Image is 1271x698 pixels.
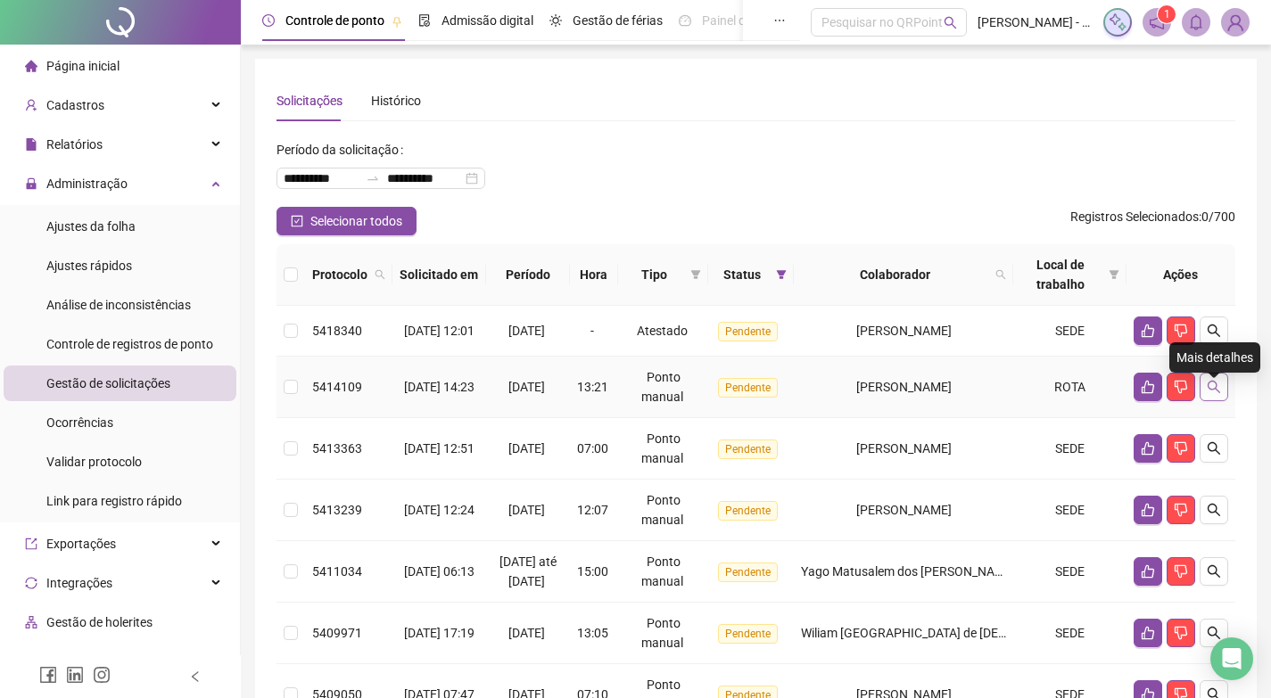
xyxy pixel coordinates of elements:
span: notification [1149,14,1165,30]
span: Cadastros [46,98,104,112]
span: to [366,171,380,185]
span: 12:07 [577,503,608,517]
span: sync [25,577,37,589]
span: like [1141,324,1155,338]
span: dislike [1174,380,1188,394]
span: Ocorrências [46,415,113,430]
span: search [1207,324,1221,338]
span: search [992,261,1010,288]
span: dislike [1174,324,1188,338]
span: Integrações [46,576,112,590]
td: ROTA [1013,357,1127,418]
span: [PERSON_NAME] - Ergos Distribuidora [978,12,1093,32]
span: Agente de IA [46,654,116,669]
th: Período [486,244,570,306]
span: Local de trabalho [1020,255,1102,294]
span: file-done [418,14,431,27]
td: SEDE [1013,480,1127,541]
sup: 1 [1158,5,1176,23]
span: Pendente [718,378,778,398]
span: [DATE] 12:51 [404,441,475,456]
span: file [25,138,37,151]
span: 15:00 [577,564,608,579]
span: like [1141,441,1155,456]
span: Administração [46,177,128,191]
span: [DATE] 12:01 [404,324,475,338]
span: pushpin [392,16,402,27]
div: Histórico [371,91,421,111]
span: 5413363 [312,441,362,456]
span: Link para registro rápido [46,494,182,508]
label: Período da solicitação [276,135,410,164]
span: [DATE] 12:24 [404,503,475,517]
span: filter [776,269,787,280]
span: [PERSON_NAME] [856,441,952,456]
span: Status [715,265,769,284]
div: Solicitações [276,91,343,111]
span: [DATE] [508,380,545,394]
span: Atestado [637,324,688,338]
span: Ponto manual [641,554,683,588]
span: Admissão digital [442,13,533,28]
span: Registros Selecionados [1070,209,1199,224]
span: instagram [93,666,111,684]
span: Ajustes da folha [46,219,136,234]
span: search [1207,503,1221,517]
span: bell [1188,14,1204,30]
img: sparkle-icon.fc2bf0ac1784a2077858766a79e2daf3.svg [1108,12,1127,32]
span: search [944,16,957,29]
span: dislike [1174,626,1188,640]
span: 5413239 [312,503,362,517]
span: Gestão de holerites [46,615,153,629]
span: Painel do DP [702,13,772,28]
span: dislike [1174,441,1188,456]
span: [PERSON_NAME] [856,324,952,338]
span: 07:00 [577,441,608,456]
td: SEDE [1013,541,1127,603]
span: 5409971 [312,626,362,640]
th: Hora [570,244,618,306]
td: SEDE [1013,603,1127,664]
span: filter [772,261,790,288]
span: - [590,324,594,338]
span: Colaborador [801,265,988,284]
span: Controle de registros de ponto [46,337,213,351]
span: Pendente [718,501,778,521]
span: 5411034 [312,564,362,579]
span: Ajustes rápidos [46,259,132,273]
span: home [25,60,37,72]
img: 93446 [1222,9,1249,36]
span: search [371,261,389,288]
span: [PERSON_NAME] [856,380,952,394]
td: SEDE [1013,418,1127,480]
span: Página inicial [46,59,120,73]
span: Validar protocolo [46,455,142,469]
span: like [1141,380,1155,394]
span: like [1141,503,1155,517]
span: Ponto manual [641,616,683,650]
span: Controle de ponto [285,13,384,28]
span: [DATE] [508,626,545,640]
span: like [1141,564,1155,579]
span: filter [1109,269,1119,280]
span: Ponto manual [641,431,683,465]
span: : 0 / 700 [1070,207,1235,235]
span: Relatórios [46,137,103,152]
span: filter [690,269,701,280]
span: 5418340 [312,324,362,338]
div: Mais detalhes [1169,342,1260,373]
span: search [1207,380,1221,394]
span: search [375,269,385,280]
span: [DATE] 17:19 [404,626,475,640]
span: search [1207,626,1221,640]
span: Gestão de solicitações [46,376,170,390]
span: apartment [25,616,37,628]
span: Exportações [46,537,116,551]
span: export [25,538,37,550]
span: dislike [1174,564,1188,579]
span: linkedin [66,666,84,684]
span: Tipo [625,265,683,284]
span: [DATE] [508,324,545,338]
span: Protocolo [312,265,367,284]
div: Open Intercom Messenger [1210,637,1253,680]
